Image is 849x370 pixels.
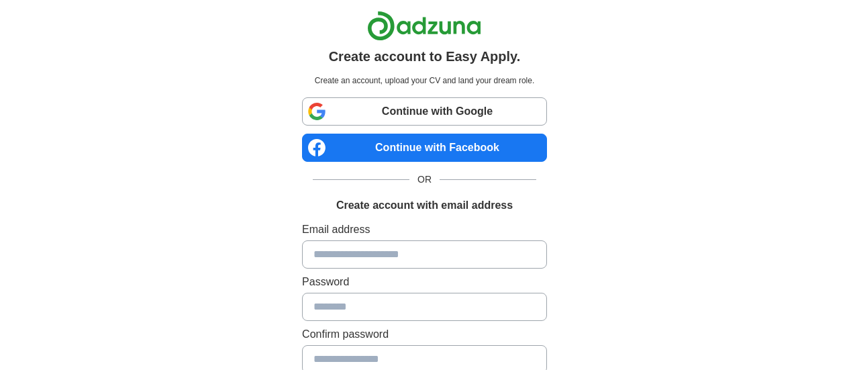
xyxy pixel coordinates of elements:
[302,222,547,238] label: Email address
[302,326,547,342] label: Confirm password
[409,173,440,187] span: OR
[302,134,547,162] a: Continue with Facebook
[336,197,513,214] h1: Create account with email address
[305,75,544,87] p: Create an account, upload your CV and land your dream role.
[302,97,547,126] a: Continue with Google
[329,46,521,66] h1: Create account to Easy Apply.
[302,274,547,290] label: Password
[367,11,481,41] img: Adzuna logo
